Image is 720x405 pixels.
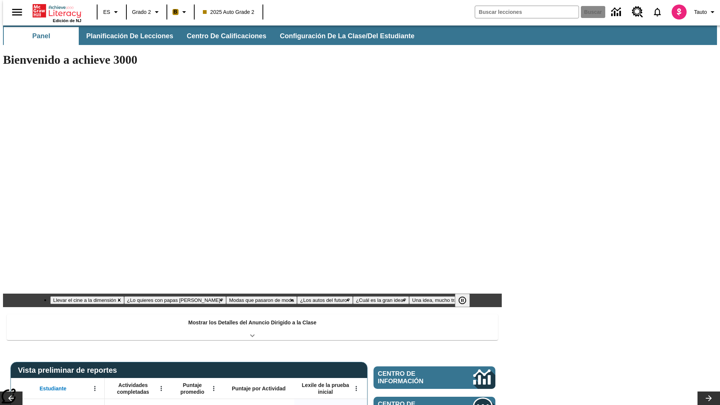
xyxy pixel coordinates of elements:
[648,2,667,22] a: Notificaciones
[298,382,353,395] span: Lexile de la prueba inicial
[353,296,409,304] button: Diapositiva 5 ¿Cuál es la gran idea?
[455,294,477,307] div: Pausar
[156,383,167,394] button: Abrir menú
[188,319,316,327] p: Mostrar los Detalles del Anuncio Dirigido a la Clase
[475,6,579,18] input: Buscar campo
[33,3,81,23] div: Portada
[40,385,67,392] span: Estudiante
[50,296,124,304] button: Diapositiva 1 Llevar el cine a la dimensión X
[6,1,28,23] button: Abrir el menú lateral
[108,382,158,395] span: Actividades completadas
[132,8,151,16] span: Grado 2
[378,370,448,385] span: Centro de información
[627,2,648,22] a: Centro de recursos, Se abrirá en una pestaña nueva.
[3,27,421,45] div: Subbarra de navegación
[232,385,285,392] span: Puntaje por Actividad
[373,366,495,389] a: Centro de información
[274,27,420,45] button: Configuración de la clase/del estudiante
[203,8,255,16] span: 2025 Auto Grade 2
[697,391,720,405] button: Carrusel de lecciones, seguir
[3,53,502,67] h1: Bienvenido a achieve 3000
[455,294,470,307] button: Pausar
[80,27,179,45] button: Planificación de lecciones
[208,383,219,394] button: Abrir menú
[181,27,272,45] button: Centro de calificaciones
[672,4,687,19] img: avatar image
[174,382,210,395] span: Puntaje promedio
[691,5,720,19] button: Perfil/Configuración
[103,8,110,16] span: ES
[169,5,192,19] button: Boost El color de la clase es anaranjado claro. Cambiar el color de la clase.
[174,7,177,16] span: B
[409,296,469,304] button: Diapositiva 6 Una idea, mucho trabajo
[4,27,79,45] button: Panel
[100,5,124,19] button: Lenguaje: ES, Selecciona un idioma
[53,18,81,23] span: Edición de NJ
[226,296,297,304] button: Diapositiva 3 Modas que pasaron de moda
[3,25,717,45] div: Subbarra de navegación
[129,5,164,19] button: Grado: Grado 2, Elige un grado
[89,383,100,394] button: Abrir menú
[297,296,353,304] button: Diapositiva 4 ¿Los autos del futuro?
[33,3,81,18] a: Portada
[667,2,691,22] button: Escoja un nuevo avatar
[18,366,121,375] span: Vista preliminar de reportes
[124,296,226,304] button: Diapositiva 2 ¿Lo quieres con papas fritas?
[694,8,707,16] span: Tauto
[607,2,627,22] a: Centro de información
[351,383,362,394] button: Abrir menú
[7,314,498,340] div: Mostrar los Detalles del Anuncio Dirigido a la Clase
